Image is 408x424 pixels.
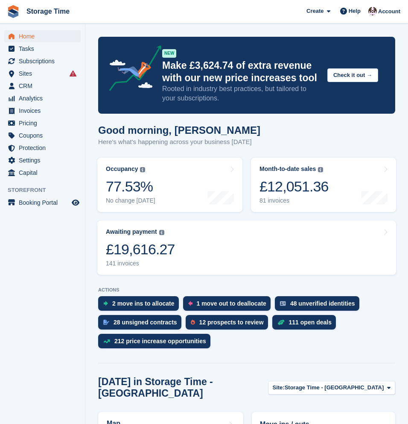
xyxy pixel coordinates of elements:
[97,158,242,212] a: Occupancy 77.53% No change [DATE]
[19,80,70,92] span: CRM
[4,197,81,209] a: menu
[378,7,400,16] span: Account
[23,4,73,18] a: Storage Time
[162,84,321,103] p: Rooted in industry best practices, but tailored to your subscriptions.
[268,381,396,395] button: Site: Storage Time - [GEOGRAPHIC_DATA]
[191,320,195,325] img: prospect-51fa495bee0391a8d652442698ab0144808aea92771e9ea1ae160a38d050c398.svg
[112,300,175,307] div: 2 move ins to allocate
[98,287,395,293] p: ACTIONS
[70,70,76,77] i: Smart entry sync failures have occurred
[19,167,70,179] span: Capital
[183,296,275,315] a: 1 move out to deallocate
[98,376,268,399] h2: [DATE] in Storage Time - [GEOGRAPHIC_DATA]
[114,319,177,326] div: 28 unsigned contracts
[114,338,206,344] div: 212 price increase opportunities
[199,319,264,326] div: 12 prospects to review
[98,334,215,353] a: 212 price increase opportunities
[19,55,70,67] span: Subscriptions
[4,130,81,141] a: menu
[19,43,70,55] span: Tasks
[162,49,176,58] div: NEW
[4,167,81,179] a: menu
[106,178,155,195] div: 77.53%
[4,105,81,117] a: menu
[4,55,81,67] a: menu
[289,319,332,326] div: 111 open deals
[259,197,329,204] div: 81 invoices
[280,301,286,306] img: verify_identity-adf6edd0f0f0b5bbfe63781bf79b02c33cf7c696d77639b501bdc392416b5a36.svg
[318,167,323,172] img: icon-info-grey-7440780725fd019a000dd9b08b2336e03edf1995a4989e88bcd33f0948082b44.svg
[19,197,70,209] span: Booking Portal
[106,197,155,204] div: No change [DATE]
[197,300,266,307] div: 1 move out to deallocate
[162,59,321,84] p: Make £3,624.74 of extra revenue with our new price increases tool
[188,301,192,306] img: move_outs_to_deallocate_icon-f764333ba52eb49d3ac5e1228854f67142a1ed5810a6f6cc68b1a99e826820c5.svg
[4,43,81,55] a: menu
[7,5,20,18] img: stora-icon-8386f47178a22dfd0bd8f6a31ec36ba5ce8667c1dd55bd0f319d3a0aa187defe.svg
[19,68,70,79] span: Sites
[4,80,81,92] a: menu
[368,7,377,15] img: Saeed
[285,383,384,392] span: Storage Time - [GEOGRAPHIC_DATA]
[19,154,70,166] span: Settings
[159,230,164,235] img: icon-info-grey-7440780725fd019a000dd9b08b2336e03edf1995a4989e88bcd33f0948082b44.svg
[19,105,70,117] span: Invoices
[4,68,81,79] a: menu
[4,92,81,104] a: menu
[106,165,138,173] div: Occupancy
[19,117,70,129] span: Pricing
[4,30,81,42] a: menu
[259,165,316,173] div: Month-to-date sales
[98,137,260,147] p: Here's what's happening across your business [DATE]
[19,142,70,154] span: Protection
[103,339,110,343] img: price_increase_opportunities-93ffe204e8149a01c8c9dc8f82e8f89637d9d84a8eef4429ea346261dce0b2c0.svg
[273,383,285,392] span: Site:
[19,130,70,141] span: Coupons
[103,301,108,306] img: move_ins_to_allocate_icon-fdf77a2bb77ea45bf5b3d319d69a93e2d87916cf1d5bf7949dd705db3b84f3ca.svg
[251,158,396,212] a: Month-to-date sales £12,051.36 81 invoices
[306,7,323,15] span: Create
[98,296,183,315] a: 2 move ins to allocate
[97,221,396,275] a: Awaiting payment £19,616.27 141 invoices
[327,68,378,82] button: Check it out →
[272,315,340,334] a: 111 open deals
[103,320,109,325] img: contract_signature_icon-13c848040528278c33f63329250d36e43548de30e8caae1d1a13099fd9432cc5.svg
[19,92,70,104] span: Analytics
[4,154,81,166] a: menu
[4,117,81,129] a: menu
[186,315,272,334] a: 12 prospects to review
[19,30,70,42] span: Home
[102,45,162,94] img: price-adjustments-announcement-icon-8257ccfd72463d97f412b2fc003d46551f7dbcb40ab6d574587a9cd5c0d94...
[8,186,85,194] span: Storefront
[70,197,81,208] a: Preview store
[98,124,260,136] h1: Good morning, [PERSON_NAME]
[259,178,329,195] div: £12,051.36
[4,142,81,154] a: menu
[106,241,175,258] div: £19,616.27
[290,300,355,307] div: 48 unverified identities
[98,315,186,334] a: 28 unsigned contracts
[275,296,364,315] a: 48 unverified identities
[277,319,285,325] img: deal-1b604bf984904fb50ccaf53a9ad4b4a5d6e5aea283cecdc64d6e3604feb123c2.svg
[106,228,157,236] div: Awaiting payment
[140,167,145,172] img: icon-info-grey-7440780725fd019a000dd9b08b2336e03edf1995a4989e88bcd33f0948082b44.svg
[349,7,361,15] span: Help
[106,260,175,267] div: 141 invoices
